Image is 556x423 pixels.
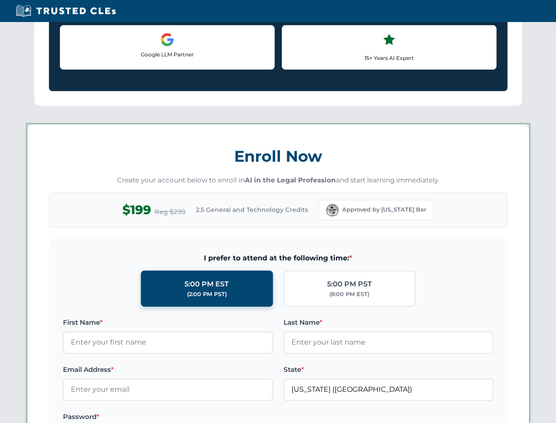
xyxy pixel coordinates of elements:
input: Enter your email [63,378,273,401]
div: (2:00 PM PST) [187,290,227,299]
p: Create your account below to enroll in and start learning immediately. [49,175,508,186]
p: 15+ Years AI Expert [289,54,489,62]
h3: Enroll Now [49,142,508,170]
span: $199 [122,200,151,220]
p: Google LLM Partner [67,50,267,59]
strong: AI in the Legal Profession [245,176,336,184]
input: Florida (FL) [284,378,493,401]
div: 5:00 PM PST [327,278,372,290]
label: State [284,364,493,375]
label: Last Name [284,317,493,328]
input: Enter your first name [63,331,273,353]
div: (8:00 PM EST) [329,290,369,299]
span: Reg $299 [155,207,185,217]
input: Enter your last name [284,331,493,353]
div: 5:00 PM EST [184,278,229,290]
label: First Name [63,317,273,328]
span: 2.5 General and Technology Credits [196,205,308,215]
img: Google [160,33,174,47]
label: Email Address [63,364,273,375]
span: I prefer to attend at the following time: [63,252,493,264]
label: Password [63,412,273,422]
span: Approved by [US_STATE] Bar [342,205,426,214]
img: Florida Bar [326,204,339,216]
img: Trusted CLEs [13,4,118,18]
